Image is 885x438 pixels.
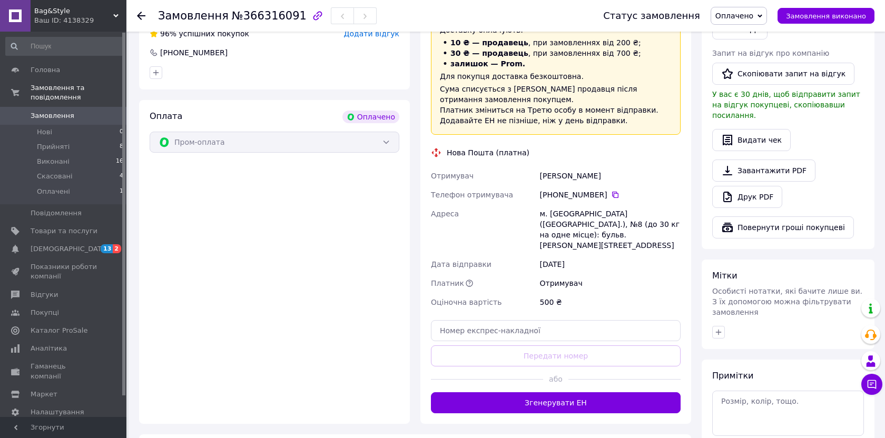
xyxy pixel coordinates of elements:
[543,374,568,384] span: або
[431,260,491,268] span: Дата відправки
[431,320,681,341] input: Номер експрес-накладної
[538,274,683,293] div: Отримувач
[431,210,459,218] span: Адреса
[440,84,672,126] div: Сума списується з [PERSON_NAME] продавця після отримання замовлення покупцем. Платник зміниться н...
[538,255,683,274] div: [DATE]
[431,392,681,413] button: Згенерувати ЕН
[603,11,700,21] div: Статус замовлення
[440,37,672,48] li: , при замовленнях від 200 ₴;
[431,172,474,180] span: Отримувач
[450,59,525,68] span: залишок — Prom.
[712,49,829,57] span: Запит на відгук про компанію
[712,371,753,381] span: Примітки
[440,71,672,82] div: Для покупця доставка безкоштовна.
[712,271,737,281] span: Мітки
[31,362,97,381] span: Гаманець компанії
[120,127,123,137] span: 0
[116,157,123,166] span: 16
[120,172,123,181] span: 4
[712,160,815,182] a: Завантажити PDF
[37,157,70,166] span: Виконані
[31,244,109,254] span: [DEMOGRAPHIC_DATA]
[31,290,58,300] span: Відгуки
[538,204,683,255] div: м. [GEOGRAPHIC_DATA] ([GEOGRAPHIC_DATA].), №8 (до 30 кг на одне місце): бульв. [PERSON_NAME][STRE...
[778,8,874,24] button: Замовлення виконано
[712,287,862,316] span: Особисті нотатки, які бачите лише ви. З їх допомогою можна фільтрувати замовлення
[31,111,74,121] span: Замовлення
[31,407,84,417] span: Налаштування
[101,244,113,253] span: 13
[861,374,882,395] button: Чат з покупцем
[444,147,532,158] div: Нова Пошта (платна)
[232,9,307,22] span: №366316091
[431,279,464,287] span: Платник
[37,187,70,196] span: Оплачені
[120,187,123,196] span: 1
[342,111,399,123] div: Оплачено
[712,129,791,151] button: Видати чек
[712,216,854,238] button: Повернути гроші покупцеві
[160,29,176,38] span: 96%
[37,127,52,137] span: Нові
[137,11,145,21] div: Повернутися назад
[31,83,126,102] span: Замовлення та повідомлення
[31,390,57,399] span: Маркет
[715,12,753,20] span: Оплачено
[786,12,866,20] span: Замовлення виконано
[712,63,854,85] button: Скопіювати запит на відгук
[712,90,860,120] span: У вас є 30 днів, щоб відправити запит на відгук покупцеві, скопіювавши посилання.
[37,172,73,181] span: Скасовані
[712,186,782,208] a: Друк PDF
[113,244,121,253] span: 2
[431,191,513,199] span: Телефон отримувача
[31,262,97,281] span: Показники роботи компанії
[34,6,113,16] span: Bag&Style
[150,28,249,39] div: успішних покупок
[31,326,87,335] span: Каталог ProSale
[31,308,59,317] span: Покупці
[150,111,182,121] span: Оплата
[540,190,681,200] div: [PHONE_NUMBER]
[31,65,60,75] span: Головна
[440,48,672,58] li: , при замовленнях від 700 ₴;
[344,29,399,38] span: Додати відгук
[158,9,229,22] span: Замовлення
[31,344,67,353] span: Аналітика
[31,226,97,236] span: Товари та послуги
[31,208,82,218] span: Повідомлення
[431,298,501,306] span: Оціночна вартість
[450,49,528,57] span: 30 ₴ — продавець
[450,38,528,47] span: 10 ₴ — продавець
[37,142,70,152] span: Прийняті
[538,293,683,312] div: 500 ₴
[120,142,123,152] span: 8
[538,166,683,185] div: [PERSON_NAME]
[5,37,124,56] input: Пошук
[34,16,126,25] div: Ваш ID: 4138329
[159,47,229,58] div: [PHONE_NUMBER]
